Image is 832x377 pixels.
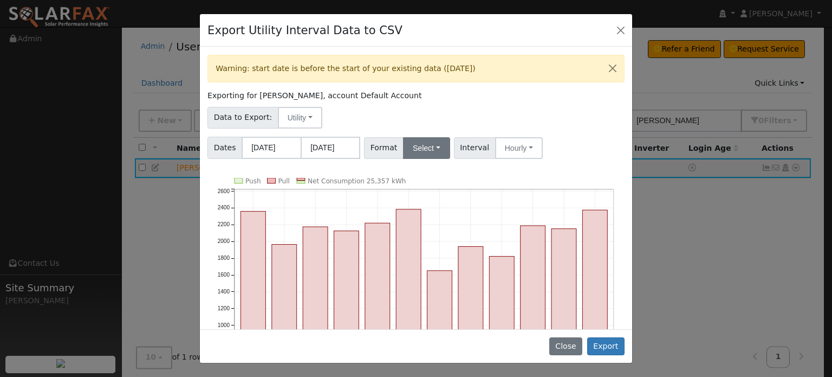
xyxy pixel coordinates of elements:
text: 1200 [218,305,230,311]
button: Utility [278,107,322,129]
button: Export [587,337,625,356]
text: 2200 [218,222,230,228]
button: Close [601,55,624,82]
text: 1400 [218,289,230,295]
button: Hourly [495,137,543,159]
label: Exporting for [PERSON_NAME], account Default Account [207,90,421,101]
span: Data to Export: [207,107,278,129]
text: 2000 [218,238,230,244]
text: Net Consumption 25,357 kWh [308,177,406,185]
h4: Export Utility Interval Data to CSV [207,22,402,39]
text: Pull [278,177,290,185]
button: Close [613,22,628,37]
text: 1800 [218,255,230,261]
button: Select [403,137,450,159]
text: Push [245,177,261,185]
text: 1000 [218,322,230,328]
text: 2400 [218,205,230,211]
span: Interval [454,137,496,159]
button: Close [549,337,582,356]
span: Dates [207,137,242,159]
div: Warning: start date is before the start of your existing data ([DATE]) [207,55,625,82]
span: Format [364,137,404,159]
text: 1600 [218,272,230,278]
text: 2600 [218,188,230,194]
